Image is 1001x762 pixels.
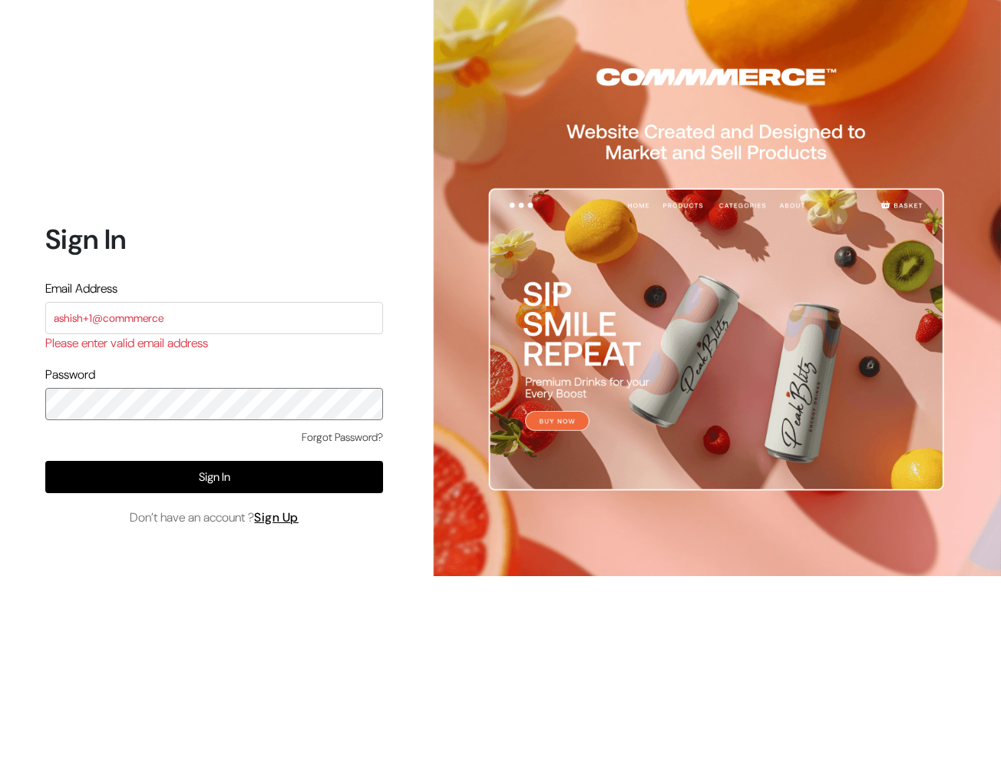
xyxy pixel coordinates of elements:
label: Email Address [45,280,117,298]
h1: Sign In [45,223,383,256]
label: Please enter valid email address [45,334,208,353]
a: Forgot Password? [302,429,383,446]
span: Don’t have an account ? [130,509,299,527]
button: Sign In [45,461,383,493]
label: Password [45,366,95,384]
a: Sign Up [254,509,299,525]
